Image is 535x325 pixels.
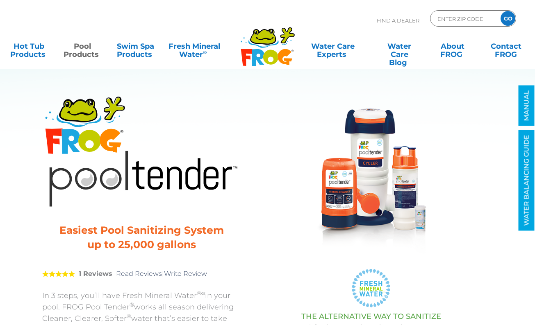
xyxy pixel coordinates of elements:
[61,38,103,54] a: PoolProducts
[299,38,367,54] a: Water CareExperts
[130,301,134,308] sup: ®
[432,38,474,54] a: AboutFROG
[379,38,420,54] a: Water CareBlog
[377,10,419,31] p: Find A Dealer
[42,92,241,209] img: Product Logo
[127,313,131,319] sup: ®
[52,223,231,252] h3: Easiest Pool Sanitizing System up to 25,000 gallons
[116,270,162,278] a: Read Reviews
[197,290,205,296] sup: ®∞
[42,271,75,277] span: 5
[501,11,515,26] input: GO
[42,258,241,290] div: |
[236,16,299,66] img: Frog Products Logo
[485,38,527,54] a: ContactFROG
[8,38,50,54] a: Hot TubProducts
[164,270,207,278] a: Write Review
[168,38,220,54] a: Fresh MineralWater∞
[262,312,481,320] h3: THE ALTERNATIVE WAY TO SANITIZE
[203,49,207,55] sup: ∞
[519,86,535,126] a: MANUAL
[519,130,535,231] a: WATER BALANCING GUIDE
[115,38,156,54] a: Swim SpaProducts
[79,270,112,278] strong: 1 Reviews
